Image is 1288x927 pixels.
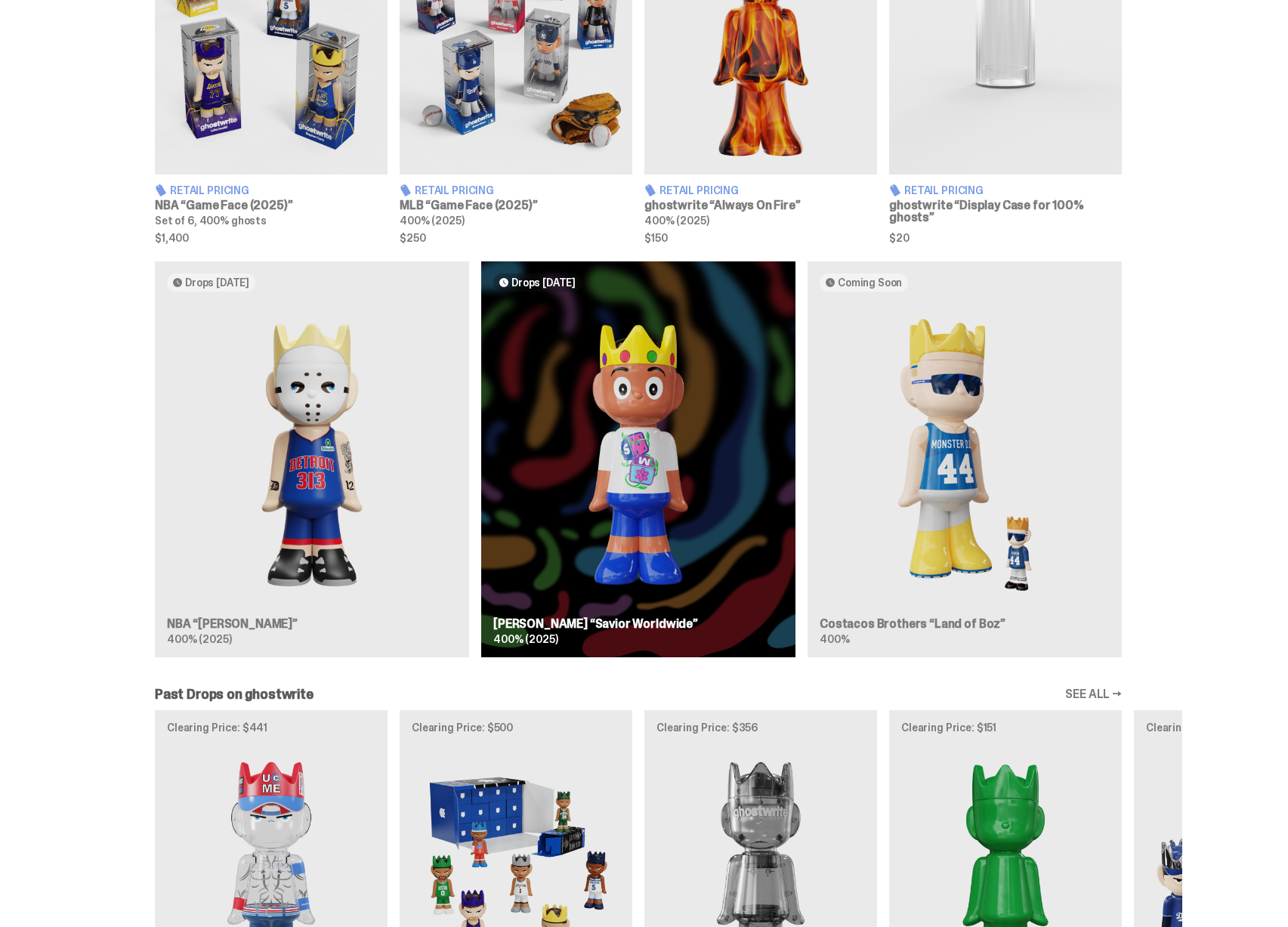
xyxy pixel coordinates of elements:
img: Land of Boz [820,304,1110,606]
h2: Past Drops on ghostwrite [155,688,314,701]
h3: ghostwrite “Display Case for 100% ghosts” [889,199,1122,224]
h3: NBA “[PERSON_NAME]” [167,618,457,630]
span: $250 [400,233,632,243]
span: 400% (2025) [167,632,231,646]
span: Drops [DATE] [511,277,576,289]
img: Savior Worldwide [493,304,783,606]
span: $150 [644,233,877,243]
span: $1,400 [155,233,388,243]
span: 400% (2025) [493,632,558,646]
h3: [PERSON_NAME] “Savior Worldwide” [493,618,783,630]
h3: ghostwrite “Always On Fire” [644,199,877,212]
h3: Costacos Brothers “Land of Boz” [820,618,1110,630]
p: Clearing Price: $500 [412,722,620,733]
span: Coming Soon [838,277,902,289]
h3: MLB “Game Face (2025)” [400,199,632,212]
span: Retail Pricing [659,185,739,196]
a: SEE ALL → [1065,688,1122,700]
h3: NBA “Game Face (2025)” [155,199,388,212]
span: 400% (2025) [644,214,709,227]
p: Clearing Price: $441 [167,722,375,733]
span: Set of 6, 400% ghosts [155,214,267,227]
span: Retail Pricing [904,185,984,196]
span: Drops [DATE] [185,277,249,289]
p: Clearing Price: $356 [656,722,865,733]
p: Clearing Price: $151 [901,722,1110,733]
span: Retail Pricing [415,185,494,196]
span: Retail Pricing [170,185,249,196]
span: 400% [820,632,849,646]
img: Eminem [167,304,457,606]
span: $20 [889,233,1122,243]
span: 400% (2025) [400,214,464,227]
